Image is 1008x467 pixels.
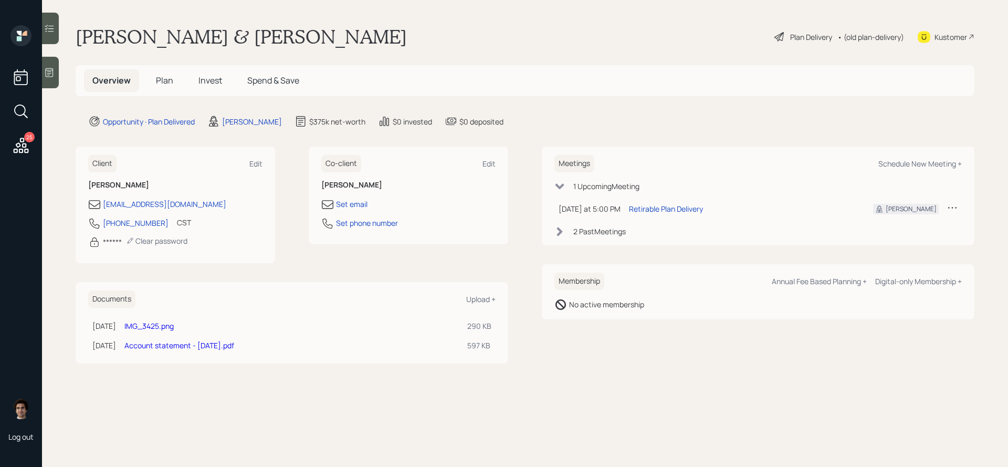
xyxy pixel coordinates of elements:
div: Schedule New Meeting + [878,159,962,169]
span: Invest [198,75,222,86]
h6: Documents [88,290,135,308]
div: [PERSON_NAME] [222,116,282,127]
div: Retirable Plan Delivery [629,203,703,214]
div: CST [177,217,191,228]
div: Digital-only Membership + [875,276,962,286]
div: Kustomer [934,32,967,43]
div: Set phone number [336,217,398,229]
div: Opportunity · Plan Delivered [103,116,195,127]
div: [DATE] at 5:00 PM [559,203,621,214]
div: $375k net-worth [309,116,365,127]
div: [DATE] [92,340,116,351]
div: • (old plan-delivery) [837,32,904,43]
h1: [PERSON_NAME] & [PERSON_NAME] [76,25,407,48]
div: No active membership [569,299,644,310]
div: [DATE] [92,320,116,331]
h6: Client [88,155,117,172]
h6: Meetings [554,155,594,172]
h6: Membership [554,273,604,290]
div: $0 invested [393,116,432,127]
span: Spend & Save [247,75,299,86]
h6: [PERSON_NAME] [88,181,262,190]
div: [EMAIL_ADDRESS][DOMAIN_NAME] [103,199,226,210]
div: 290 KB [467,320,491,331]
span: Overview [92,75,131,86]
div: $0 deposited [459,116,503,127]
a: Account statement - [DATE].pdf [124,340,234,350]
h6: [PERSON_NAME] [321,181,496,190]
div: Clear password [126,236,187,246]
div: 25 [24,132,35,142]
div: Plan Delivery [790,32,832,43]
div: Edit [482,159,496,169]
a: IMG_3425.png [124,321,174,331]
div: [PERSON_NAME] [886,204,937,214]
div: Edit [249,159,262,169]
div: 2 Past Meeting s [573,226,626,237]
div: Log out [8,432,34,442]
div: 1 Upcoming Meeting [573,181,639,192]
div: [PHONE_NUMBER] [103,217,169,229]
h6: Co-client [321,155,361,172]
span: Plan [156,75,173,86]
div: 597 KB [467,340,491,351]
img: harrison-schaefer-headshot-2.png [10,398,31,419]
div: Annual Fee Based Planning + [772,276,867,286]
div: Set email [336,199,367,210]
div: Upload + [466,294,496,304]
